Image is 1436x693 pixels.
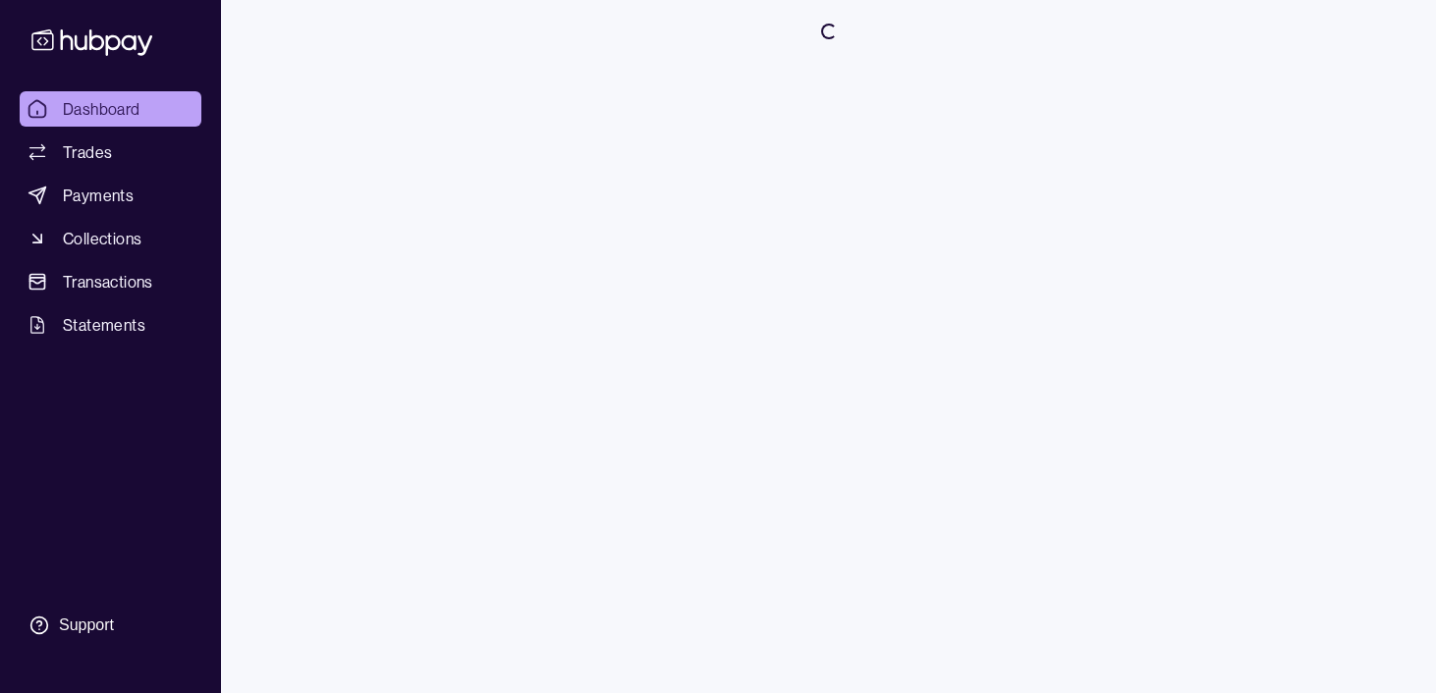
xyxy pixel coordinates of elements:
a: Support [20,605,201,646]
span: Transactions [63,270,153,293]
span: Dashboard [63,97,140,121]
a: Collections [20,221,201,256]
a: Trades [20,134,201,170]
span: Trades [63,140,112,164]
a: Statements [20,307,201,343]
span: Statements [63,313,145,337]
a: Dashboard [20,91,201,127]
div: Support [59,614,114,636]
a: Payments [20,178,201,213]
span: Collections [63,227,141,250]
a: Transactions [20,264,201,299]
span: Payments [63,184,134,207]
